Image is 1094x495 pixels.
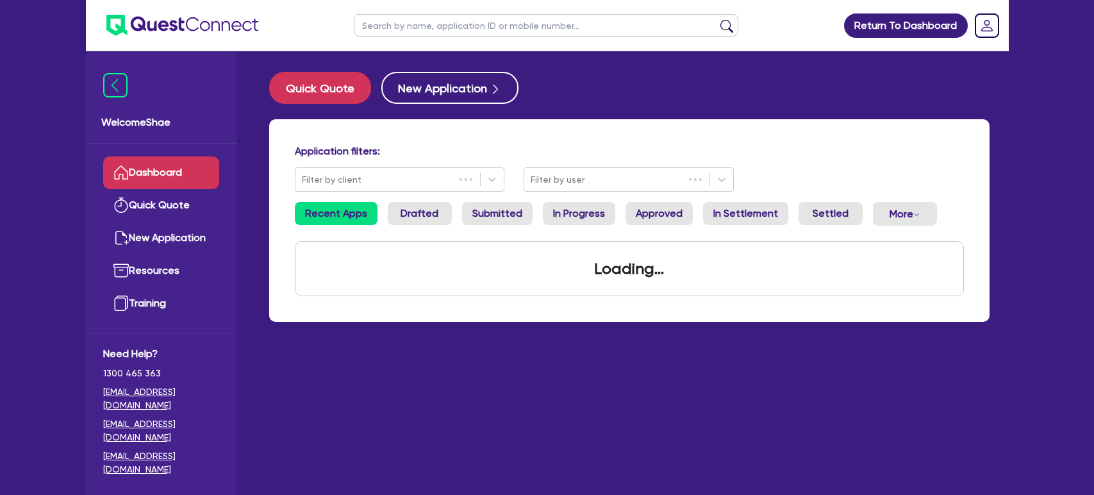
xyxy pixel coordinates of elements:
a: Quick Quote [103,189,219,222]
span: Need Help? [103,346,219,362]
a: In Settlement [703,202,788,225]
button: New Application [381,72,518,104]
a: [EMAIL_ADDRESS][DOMAIN_NAME] [103,449,219,476]
img: quick-quote [113,197,129,213]
a: Dashboard [103,156,219,189]
div: Loading... [579,242,679,296]
img: training [113,296,129,311]
img: new-application [113,230,129,246]
h4: Application filters: [295,145,964,157]
button: Quick Quote [269,72,371,104]
a: Dropdown toggle [970,9,1004,42]
input: Search by name, application ID or mobile number... [354,14,738,37]
img: quest-connect-logo-blue [106,15,258,36]
span: 1300 465 363 [103,367,219,380]
a: Submitted [462,202,533,225]
img: icon-menu-close [103,73,128,97]
a: Recent Apps [295,202,377,225]
a: [EMAIL_ADDRESS][DOMAIN_NAME] [103,417,219,444]
span: Welcome Shae [101,115,221,130]
a: In Progress [543,202,615,225]
a: Quick Quote [269,72,381,104]
button: Dropdown toggle [873,202,937,226]
a: Return To Dashboard [844,13,968,38]
a: New Application [103,222,219,255]
a: Training [103,287,219,320]
img: resources [113,263,129,278]
a: Settled [799,202,863,225]
a: Resources [103,255,219,287]
a: Drafted [388,202,452,225]
a: Approved [626,202,693,225]
a: [EMAIL_ADDRESS][DOMAIN_NAME] [103,385,219,412]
